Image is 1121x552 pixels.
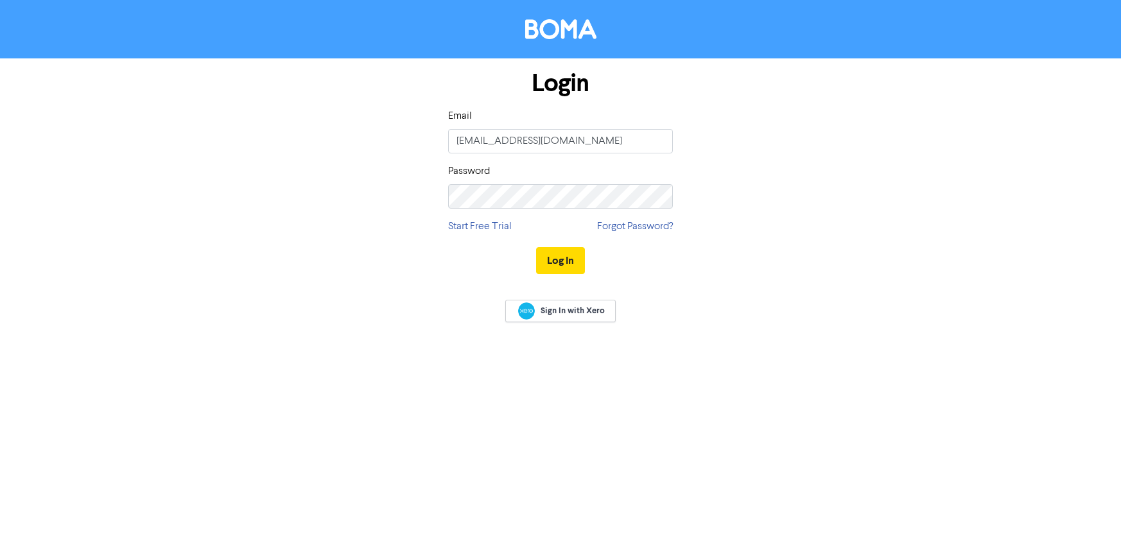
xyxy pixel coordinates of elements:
[448,219,512,234] a: Start Free Trial
[518,302,535,320] img: Xero logo
[525,19,596,39] img: BOMA Logo
[505,300,616,322] a: Sign In with Xero
[541,305,605,316] span: Sign In with Xero
[597,219,673,234] a: Forgot Password?
[536,247,585,274] button: Log In
[448,108,472,124] label: Email
[448,69,673,98] h1: Login
[448,164,490,179] label: Password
